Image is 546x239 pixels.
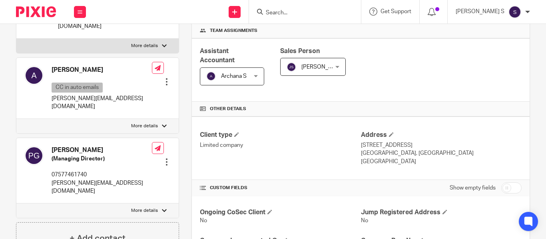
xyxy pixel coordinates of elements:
span: Other details [210,106,246,112]
h4: Client type [200,131,361,139]
span: Assistant Accountant [200,48,235,63]
p: More details [131,207,158,214]
p: More details [131,123,158,129]
h4: CUSTOM FIELDS [200,185,361,191]
span: Sales Person [280,48,320,54]
span: No [200,218,207,223]
h4: Address [361,131,522,139]
span: [PERSON_NAME] [301,64,345,70]
p: Limited company [200,141,361,149]
h5: (Managing Director) [52,155,152,163]
span: No [361,218,368,223]
h4: Jump Registered Address [361,208,522,217]
img: svg%3E [206,71,216,81]
img: Pixie [16,6,56,17]
span: Get Support [381,9,411,14]
p: [PERSON_NAME][EMAIL_ADDRESS][DOMAIN_NAME] [52,95,152,111]
span: Archana S [221,73,247,79]
p: [PERSON_NAME][EMAIL_ADDRESS][DOMAIN_NAME] [52,179,152,196]
label: Show empty fields [450,184,496,192]
p: 07577461740 [52,171,152,179]
p: [GEOGRAPHIC_DATA] [361,158,522,166]
h4: [PERSON_NAME] [52,146,152,154]
img: svg%3E [24,66,44,85]
input: Search [265,10,337,17]
img: svg%3E [287,62,296,72]
p: More details [131,43,158,49]
p: [PERSON_NAME] S [456,8,504,16]
h4: Ongoing CoSec Client [200,208,361,217]
p: [GEOGRAPHIC_DATA], [GEOGRAPHIC_DATA] [361,149,522,157]
h4: [PERSON_NAME] [52,66,152,74]
img: svg%3E [508,6,521,18]
span: Team assignments [210,28,257,34]
p: CC in auto emails [52,83,103,93]
p: [STREET_ADDRESS] [361,141,522,149]
img: svg%3E [24,146,44,165]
